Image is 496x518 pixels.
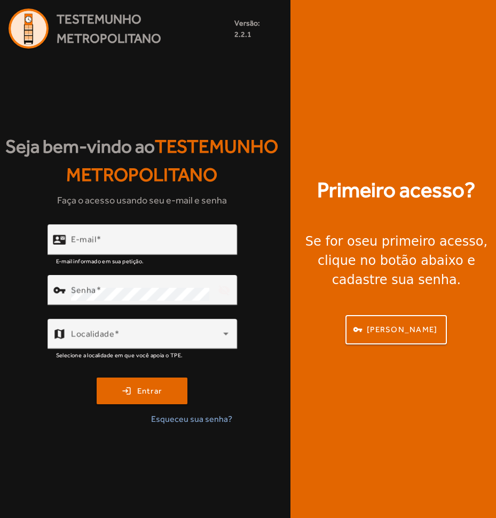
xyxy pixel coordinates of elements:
[71,285,96,295] mat-label: Senha
[211,277,237,303] mat-icon: visibility_off
[9,9,49,49] img: Logo Agenda
[367,324,437,336] span: [PERSON_NAME]
[234,18,275,40] small: Versão: 2.2.1
[53,284,66,296] mat-icon: vpn_key
[57,193,227,207] span: Faça o acesso usando seu e-mail e senha
[317,174,475,206] strong: Primeiro acesso?
[57,10,234,48] span: Testemunho Metropolitano
[56,349,183,360] mat-hint: Selecione a localidade em que você apoia o TPE.
[303,232,490,289] div: Se for o , clique no botão abaixo e cadastre sua senha.
[355,234,484,249] strong: seu primeiro acesso
[66,136,278,185] span: Testemunho Metropolitano
[151,413,232,426] span: Esqueceu sua senha?
[97,378,187,404] button: Entrar
[71,329,114,339] mat-label: Localidade
[137,385,162,397] span: Entrar
[71,234,96,245] mat-label: E-mail
[53,327,66,340] mat-icon: map
[53,233,66,246] mat-icon: contact_mail
[56,255,144,266] mat-hint: E-mail informado em sua petição.
[345,315,447,344] button: [PERSON_NAME]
